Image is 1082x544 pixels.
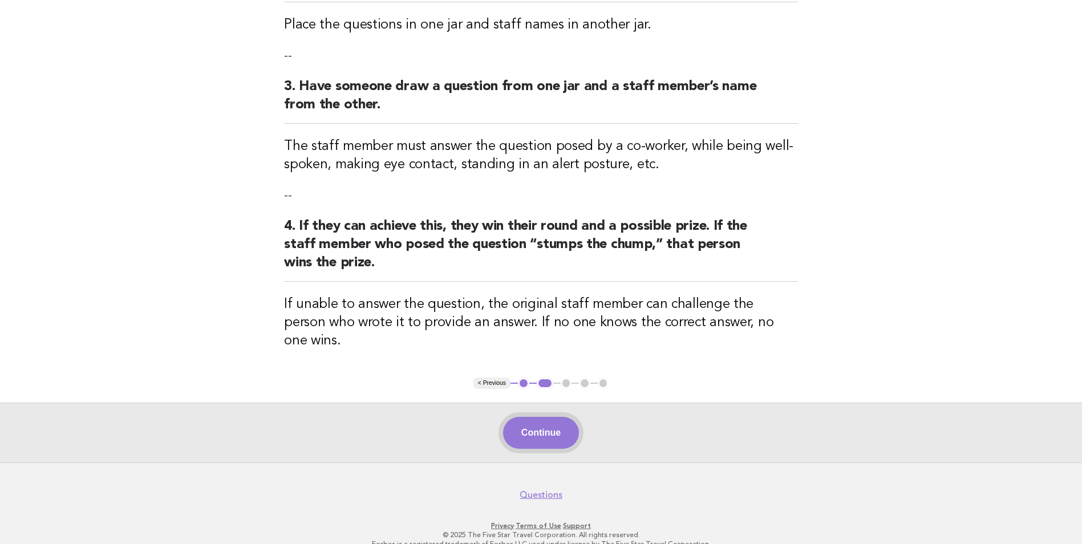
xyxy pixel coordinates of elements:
[284,16,798,34] h3: Place the questions in one jar and staff names in another jar.
[518,377,529,389] button: 1
[192,521,890,530] p: · ·
[563,522,591,530] a: Support
[284,188,798,204] p: --
[491,522,514,530] a: Privacy
[284,137,798,174] h3: The staff member must answer the question posed by a co-worker, while being well-spoken, making e...
[473,377,510,389] button: < Previous
[516,522,561,530] a: Terms of Use
[537,377,553,389] button: 2
[284,78,798,124] h2: 3. Have someone draw a question from one jar and a staff member’s name from the other.
[284,48,798,64] p: --
[192,530,890,539] p: © 2025 The Five Star Travel Corporation. All rights reserved.
[520,489,562,501] a: Questions
[503,417,579,449] button: Continue
[284,295,798,350] h3: If unable to answer the question, the original staff member can challenge the person who wrote it...
[284,217,798,282] h2: 4. If they can achieve this, they win their round and a possible prize. If the staff member who p...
